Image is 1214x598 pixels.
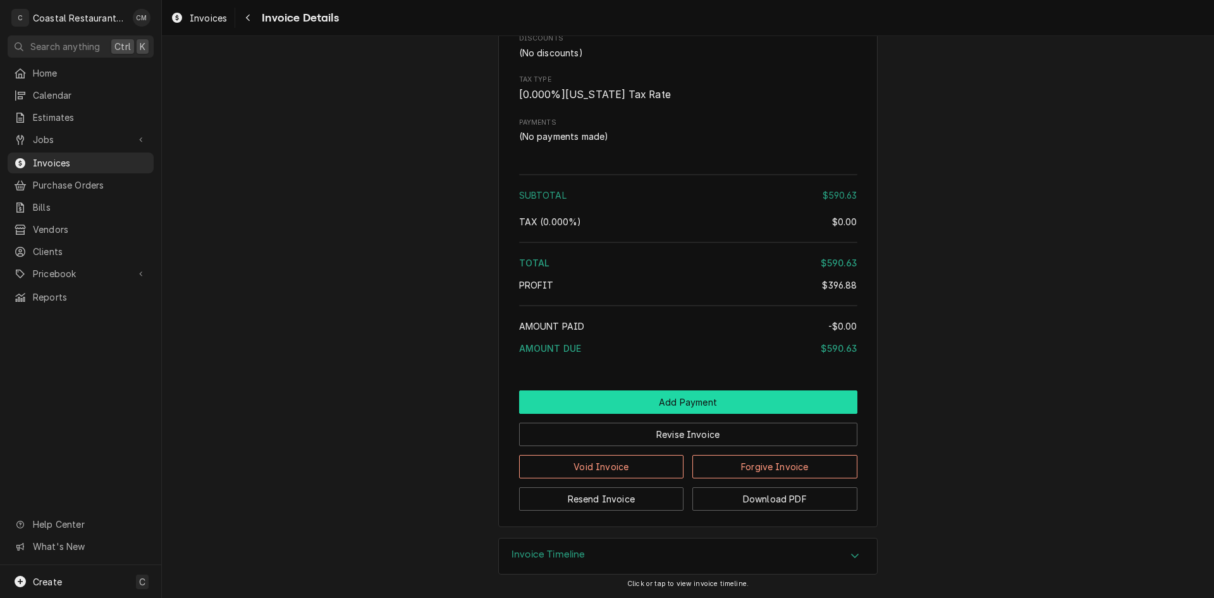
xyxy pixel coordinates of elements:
[519,87,857,103] span: Tax Type
[519,118,857,128] label: Payments
[519,478,857,511] div: Button Group Row
[627,580,749,588] span: Click or tap to view invoice timeline.
[498,538,878,575] div: Invoice Timeline
[519,46,857,59] div: Discounts List
[519,321,585,332] span: Amount Paid
[519,118,857,143] div: Payments
[33,156,147,170] span: Invoices
[519,342,857,355] div: Amount Due
[8,63,154,84] a: Home
[8,514,154,535] a: Go to Help Center
[8,153,154,173] a: Invoices
[33,66,147,80] span: Home
[238,8,258,28] button: Navigate back
[519,215,857,228] div: Tax
[8,263,154,284] a: Go to Pricebook
[519,280,554,290] span: Profit
[499,539,877,574] button: Accordion Details Expand Trigger
[519,256,857,270] div: Total
[8,219,154,240] a: Vendors
[8,129,154,150] a: Go to Jobs
[519,258,550,268] span: Total
[8,107,154,128] a: Estimates
[33,223,147,236] span: Vendors
[33,290,147,304] span: Reports
[519,455,684,478] button: Void Invoice
[33,267,128,280] span: Pricebook
[499,539,877,574] div: Accordion Header
[33,540,146,553] span: What's New
[519,423,857,446] button: Revise Invoice
[519,320,857,333] div: Amount Paid
[139,575,145,589] span: C
[8,197,154,218] a: Bills
[519,278,857,292] div: Profit
[8,287,154,308] a: Reports
[519,75,857,102] div: Tax Type
[519,446,857,478] div: Button Group Row
[8,85,154,106] a: Calendar
[33,201,147,214] span: Bills
[8,35,154,58] button: Search anythingCtrlK
[519,343,582,354] span: Amount Due
[519,34,857,59] div: Discounts
[33,518,146,531] span: Help Center
[519,190,567,201] span: Subtotal
[519,75,857,85] span: Tax Type
[33,576,62,587] span: Create
[258,9,338,27] span: Invoice Details
[33,111,147,124] span: Estimates
[114,40,131,53] span: Ctrl
[133,9,150,27] div: Chad McMaster's Avatar
[8,536,154,557] a: Go to What's New
[823,189,857,202] div: $590.63
[33,133,128,146] span: Jobs
[33,245,147,258] span: Clients
[190,11,227,25] span: Invoices
[33,178,147,192] span: Purchase Orders
[33,11,126,25] div: Coastal Restaurant Repair
[519,487,684,511] button: Resend Invoice
[519,390,857,414] button: Add Payment
[832,215,857,228] div: $0.00
[519,414,857,446] div: Button Group Row
[11,9,29,27] div: C
[8,241,154,262] a: Clients
[8,175,154,196] a: Purchase Orders
[33,89,147,102] span: Calendar
[133,9,150,27] div: CM
[30,40,100,53] span: Search anything
[692,487,857,511] button: Download PDF
[828,320,857,333] div: -$0.00
[519,89,671,101] span: [ 0.000 %] [US_STATE] Tax Rate
[821,256,857,270] div: $590.63
[519,189,857,202] div: Subtotal
[519,216,582,227] span: Tax ( 0.000% )
[822,278,857,292] div: $396.88
[519,390,857,511] div: Button Group
[519,390,857,414] div: Button Group Row
[519,34,857,44] span: Discounts
[821,342,857,355] div: $590.63
[692,455,857,478] button: Forgive Invoice
[519,170,857,364] div: Amount Summary
[140,40,145,53] span: K
[512,549,586,561] h3: Invoice Timeline
[166,8,232,28] a: Invoices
